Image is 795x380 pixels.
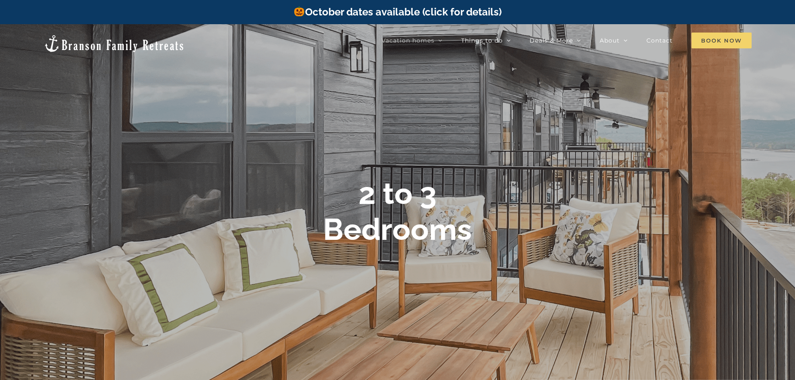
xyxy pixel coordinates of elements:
span: Things to do [461,38,503,43]
span: About [600,38,620,43]
nav: Main Menu [381,32,752,49]
a: Things to do [461,32,511,49]
b: 2 to 3 Bedrooms [323,176,472,247]
a: About [600,32,628,49]
a: Vacation homes [381,32,442,49]
a: Deals & More [530,32,581,49]
span: Book Now [692,33,752,48]
span: Vacation homes [381,38,434,43]
span: Deals & More [530,38,573,43]
a: Contact [646,32,673,49]
a: Book Now [692,32,752,49]
a: October dates available (click for details) [293,6,501,18]
img: 🎃 [294,6,304,16]
span: Contact [646,38,673,43]
img: Branson Family Retreats Logo [43,34,185,53]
